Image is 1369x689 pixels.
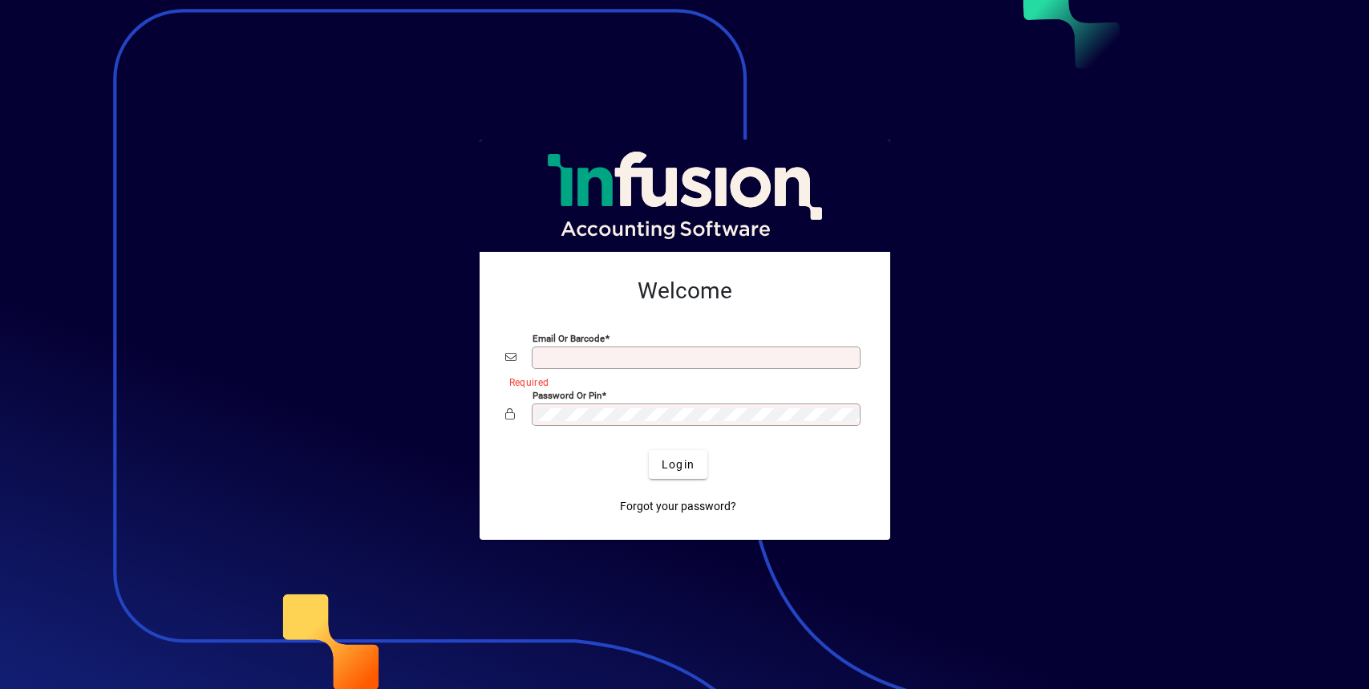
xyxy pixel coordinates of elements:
[533,333,605,344] mat-label: Email or Barcode
[505,278,865,305] h2: Welcome
[620,498,736,515] span: Forgot your password?
[662,456,695,473] span: Login
[533,390,601,401] mat-label: Password or Pin
[614,492,743,521] a: Forgot your password?
[649,450,707,479] button: Login
[509,373,852,390] mat-error: Required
